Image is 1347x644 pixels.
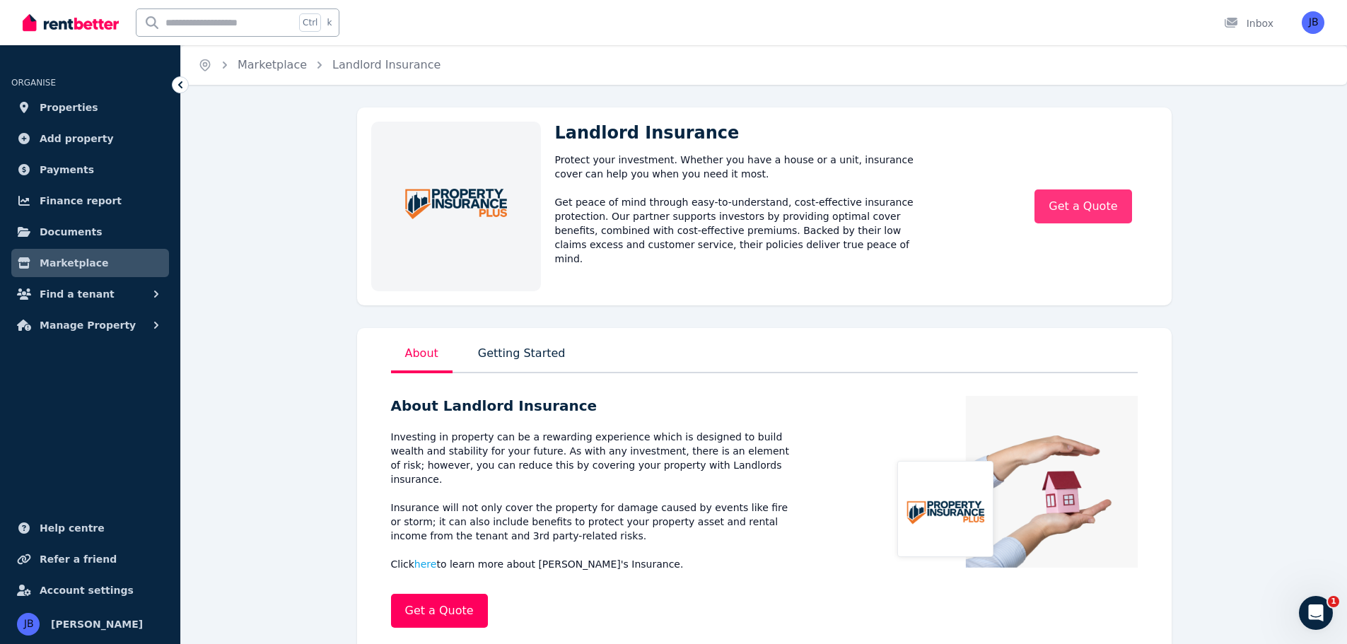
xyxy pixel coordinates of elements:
a: here [414,558,437,570]
span: ORGANISE [11,78,56,88]
span: Finance report [40,192,122,209]
img: Landlord Insurance [889,396,1138,568]
a: Help centre [11,514,169,542]
span: Help centre [40,520,105,537]
a: Documents [11,218,169,246]
span: Manage Property [40,317,136,334]
img: RentBetter [23,12,119,33]
span: Documents [40,223,103,240]
p: About [391,342,453,373]
a: Account settings [11,576,169,604]
a: Marketplace [238,58,307,71]
a: Refer a friend [11,545,169,573]
a: Payments [11,156,169,184]
a: Landlord Insurance [332,58,441,71]
a: Properties [11,93,169,122]
a: Get a Quote [1034,189,1131,223]
a: Marketplace [11,249,169,277]
span: Account settings [40,582,134,599]
p: Investing in property can be a rewarding experience which is designed to build wealth and stabili... [391,430,798,571]
span: k [327,17,332,28]
h5: About Landlord Insurance [391,396,798,416]
span: Payments [40,161,94,178]
span: Refer a friend [40,551,117,568]
span: [PERSON_NAME] [51,616,143,633]
button: Manage Property [11,311,169,339]
span: Add property [40,130,114,147]
span: Ctrl [299,13,321,32]
nav: Breadcrumb [181,45,457,85]
span: Properties [40,99,98,116]
a: Get a Quote [391,594,488,628]
button: Find a tenant [11,280,169,308]
a: Finance report [11,187,169,215]
p: Getting Started [475,342,568,373]
iframe: Intercom live chat [1299,596,1333,630]
div: Inbox [1224,16,1273,30]
span: Find a tenant [40,286,115,303]
span: Marketplace [40,254,108,271]
img: Landlord Insurance [405,189,507,219]
a: Add property [11,124,169,153]
img: JACQUELINE BARRY [1302,11,1324,34]
p: Protect your investment. Whether you have a house or a unit, insurance cover can help you when yo... [555,153,917,266]
span: 1 [1328,596,1339,607]
h1: Landlord Insurance [555,122,917,144]
img: JACQUELINE BARRY [17,613,40,636]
